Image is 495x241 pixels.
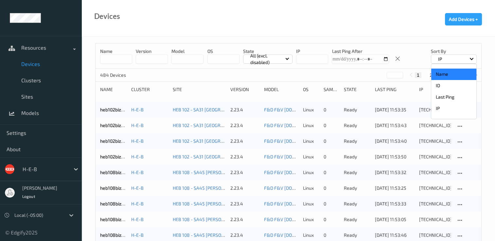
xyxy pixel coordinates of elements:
div: 0 [324,122,340,129]
div: [DATE] 11:53:25 [375,185,415,191]
p: All (excl. disabled) [248,53,285,66]
p: Last Ping [431,91,476,103]
div: 2.23.4 [230,122,259,129]
div: 0 [324,232,340,238]
div: [DATE] 11:53:32 [375,169,415,176]
a: F&D F&V [DOMAIN_NAME] (Daily) [DATE] 16:30 [DATE] 16:30 Auto Save [264,138,409,144]
p: linux [303,201,319,207]
p: ready [344,153,370,160]
a: H-E-B [131,232,144,238]
div: [DATE] 11:53:50 [375,153,415,160]
div: [TECHNICAL_ID] [419,106,451,113]
a: H-E-B [131,122,144,128]
a: H-E-B [131,154,144,159]
div: [TECHNICAL_ID] [419,216,451,223]
p: OS [207,48,239,55]
div: Devices [94,13,120,20]
div: Samples [324,86,340,93]
p: Sort by [431,48,477,55]
button: 2 [428,72,434,78]
p: Name [431,69,476,80]
div: [TECHNICAL_ID] [419,122,451,129]
a: H-E-B [131,107,144,112]
p: linux [303,185,319,191]
div: 2.23.4 [230,138,259,144]
p: IP [296,48,328,55]
div: [DATE] 11:53:46 [375,232,415,238]
p: ready [344,201,370,207]
div: OS [303,86,319,93]
a: heb108bizedg41 [100,185,134,191]
div: [TECHNICAL_ID] [419,138,451,144]
div: Name [100,86,127,93]
div: [DATE] 11:53:33 [375,201,415,207]
div: [DATE] 11:53:35 [375,106,415,113]
a: HEB 102 - SA31 [GEOGRAPHIC_DATA] [173,154,247,159]
p: linux [303,216,319,223]
p: ready [344,138,370,144]
div: [TECHNICAL_ID] [419,232,451,238]
p: linux [303,169,319,176]
a: heb108bizedg45 [100,201,135,206]
a: F&D F&V [DOMAIN_NAME] (Daily) [DATE] 16:30 [DATE] 16:30 Auto Save [264,122,409,128]
a: heb102bizedg52 [100,138,134,144]
p: IP [436,56,444,62]
div: Last Ping [375,86,415,93]
a: HEB 108 - SA45 [PERSON_NAME] [173,217,241,222]
div: [DATE] 11:53:40 [375,138,415,144]
div: 2.23.4 [230,153,259,160]
a: heb102bizedg51 [100,122,133,128]
p: ready [344,122,370,129]
p: Last Ping After [332,48,389,55]
div: [TECHNICAL_ID] [419,201,451,207]
p: ready [344,232,370,238]
a: H-E-B [131,138,144,144]
a: F&D F&V [DOMAIN_NAME] (Daily) [DATE] 16:30 [DATE] 16:30 Auto Save [264,107,409,112]
p: model [171,48,203,55]
p: ready [344,106,370,113]
div: 0 [324,169,340,176]
p: ready [344,169,370,176]
a: F&D F&V [DOMAIN_NAME] (Daily) [DATE] 16:30 [DATE] 16:30 Auto Save [264,201,409,206]
p: ready [344,185,370,191]
p: ID [431,80,476,91]
p: State [243,48,292,55]
div: Model [264,86,298,93]
div: 2.23.4 [230,201,259,207]
div: [DATE] 11:53:43 [375,122,415,129]
div: 0 [324,201,340,207]
div: 2.23.4 [230,232,259,238]
p: ready [344,216,370,223]
button: 1 [415,72,421,78]
div: 2.23.4 [230,106,259,113]
a: H-E-B [131,169,144,175]
div: [TECHNICAL_ID] [419,185,451,191]
a: heb102bizedg53 [100,154,134,159]
p: linux [303,138,319,144]
p: linux [303,106,319,113]
div: [TECHNICAL_ID] [419,169,451,176]
div: [DATE] 11:53:05 [375,216,415,223]
div: State [344,86,370,93]
a: HEB 102 - SA31 [GEOGRAPHIC_DATA] [173,122,247,128]
button: Add Devices + [445,13,482,25]
a: HEB 102 - SA31 [GEOGRAPHIC_DATA] [173,138,247,144]
div: 2.23.4 [230,169,259,176]
div: 0 [324,185,340,191]
p: IP [431,103,476,114]
a: F&D F&V [DOMAIN_NAME] (Daily) [DATE] 16:30 [DATE] 16:30 Auto Save [264,185,409,191]
a: HEB 108 - SA45 [PERSON_NAME] [173,185,241,191]
a: H-E-B [131,217,144,222]
div: 2.23.4 [230,185,259,191]
div: ip [419,86,451,93]
a: H-E-B [131,185,144,191]
a: F&D F&V [DOMAIN_NAME] (Daily) [DATE] 16:30 [DATE] 16:30 Auto Save [264,232,409,238]
a: HEB 108 - SA45 [PERSON_NAME] [173,232,241,238]
a: HEB 108 - SA45 [PERSON_NAME] [173,201,241,206]
a: heb108bizedg47 [100,232,134,238]
p: linux [303,232,319,238]
a: F&D F&V [DOMAIN_NAME] (Daily) [DATE] 16:30 [DATE] 16:30 Auto Save [264,217,409,222]
div: 0 [324,216,340,223]
div: 2.23.4 [230,216,259,223]
div: Site [173,86,226,93]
